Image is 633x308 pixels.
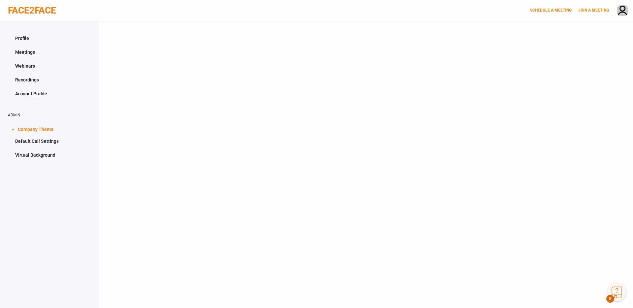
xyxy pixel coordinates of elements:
span: > [10,128,16,131]
span: 8 [606,295,614,303]
a: Profile [8,32,91,45]
img: avatar.710606db.png [618,6,627,16]
a: FACE2FACE [8,5,56,16]
a: Account Profile [8,87,91,100]
a: Recordings [8,74,91,86]
span: Company Theme [18,122,53,135]
a: Meetings [8,46,91,58]
a: JOIN A MEETING [578,8,609,13]
button: Knowledge Center Bot, also known as KC Bot is an onboarding assistant that allows you to see the ... [607,282,626,301]
h2: ADMIN [8,113,91,117]
a: Webinars [8,60,91,72]
div: ∑aåāБδ ⷺ [3,9,96,15]
div: ∑aåāБδ ⷺ [3,3,96,9]
a: Default Call Settings [8,135,91,147]
a: Virtual Background [8,149,91,161]
a: SCHEDULE A MEETING [530,8,572,13]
